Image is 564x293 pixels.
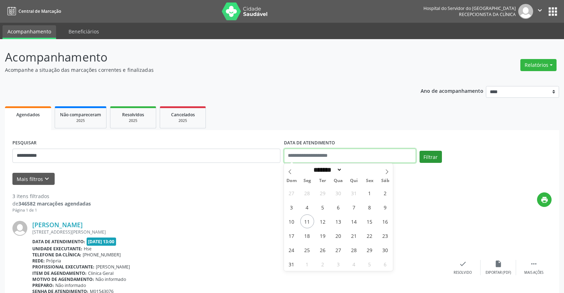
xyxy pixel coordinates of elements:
img: img [12,221,27,236]
span: Agosto 20, 2025 [332,229,345,243]
span: Agosto 27, 2025 [332,243,345,257]
div: 3 itens filtrados [12,192,91,200]
span: Agosto 14, 2025 [347,214,361,228]
i:  [536,6,544,14]
button:  [533,4,547,19]
input: Year [342,166,366,174]
span: Setembro 1, 2025 [300,257,314,271]
span: [PHONE_NUMBER] [83,252,121,258]
label: DATA DE ATENDIMENTO [284,138,335,149]
div: 2025 [165,118,201,123]
button: Mais filtroskeyboard_arrow_down [12,173,55,185]
span: Agosto 8, 2025 [363,200,377,214]
span: Setembro 4, 2025 [347,257,361,271]
span: [PERSON_NAME] [96,264,130,270]
span: Agosto 6, 2025 [332,200,345,214]
span: Não informado [55,282,86,288]
span: Julho 30, 2025 [332,186,345,200]
div: Resolvido [454,270,472,275]
a: Acompanhamento [2,25,56,39]
span: Setembro 2, 2025 [316,257,330,271]
div: Mais ações [524,270,543,275]
span: Agosto 1, 2025 [363,186,377,200]
span: Julho 27, 2025 [285,186,299,200]
span: Agosto 5, 2025 [316,200,330,214]
button: Filtrar [420,151,442,163]
span: Seg [299,179,315,183]
span: Agosto 11, 2025 [300,214,314,228]
span: Setembro 3, 2025 [332,257,345,271]
span: Agosto 4, 2025 [300,200,314,214]
b: Profissional executante: [32,264,94,270]
b: Rede: [32,258,45,264]
i: print [541,196,548,204]
span: Sáb [377,179,393,183]
b: Motivo de agendamento: [32,276,94,282]
span: Recepcionista da clínica [459,11,516,17]
span: Julho 28, 2025 [300,186,314,200]
a: Beneficiários [64,25,104,38]
span: Não informado [95,276,126,282]
span: Agosto 25, 2025 [300,243,314,257]
span: Clinica Geral [88,270,114,276]
p: Ano de acompanhamento [421,86,483,95]
a: [PERSON_NAME] [32,221,83,229]
span: Cancelados [171,112,195,118]
span: Qui [346,179,362,183]
span: Ter [315,179,330,183]
div: Hospital do Servidor do [GEOGRAPHIC_DATA] [423,5,516,11]
span: Agosto 18, 2025 [300,229,314,243]
span: Não compareceram [60,112,101,118]
p: Acompanhamento [5,48,393,66]
b: Unidade executante: [32,246,82,252]
span: Setembro 6, 2025 [378,257,392,271]
i:  [530,260,538,268]
span: Agosto 9, 2025 [378,200,392,214]
span: Dom [284,179,300,183]
span: Agosto 3, 2025 [285,200,299,214]
i: keyboard_arrow_down [43,175,51,183]
b: Data de atendimento: [32,239,85,245]
span: Agosto 29, 2025 [363,243,377,257]
span: Agosto 15, 2025 [363,214,377,228]
a: Central de Marcação [5,5,61,17]
button: print [537,192,552,207]
p: Acompanhe a situação das marcações correntes e finalizadas [5,66,393,74]
div: 2025 [60,118,101,123]
i: check [459,260,467,268]
div: Exportar (PDF) [486,270,511,275]
span: Agosto 28, 2025 [347,243,361,257]
strong: 346582 marcações agendadas [18,200,91,207]
span: Agosto 23, 2025 [378,229,392,243]
b: Item de agendamento: [32,270,87,276]
span: Agosto 13, 2025 [332,214,345,228]
span: Central de Marcação [18,8,61,14]
span: Agosto 12, 2025 [316,214,330,228]
span: Agosto 26, 2025 [316,243,330,257]
span: Qua [330,179,346,183]
label: PESQUISAR [12,138,37,149]
span: Própria [46,258,61,264]
span: Agosto 31, 2025 [285,257,299,271]
span: Julho 29, 2025 [316,186,330,200]
b: Preparo: [32,282,54,288]
span: Agosto 30, 2025 [378,243,392,257]
select: Month [311,166,343,174]
span: Agosto 16, 2025 [378,214,392,228]
div: de [12,200,91,207]
span: Agosto 24, 2025 [285,243,299,257]
button: Relatórios [520,59,557,71]
i: insert_drive_file [494,260,502,268]
span: Agosto 17, 2025 [285,229,299,243]
span: Agosto 21, 2025 [347,229,361,243]
span: Agosto 19, 2025 [316,229,330,243]
button: apps [547,5,559,18]
span: [DATE] 13:00 [87,238,116,246]
span: Sex [362,179,377,183]
span: Hse [84,246,92,252]
span: Julho 31, 2025 [347,186,361,200]
span: Setembro 5, 2025 [363,257,377,271]
span: Agosto 2, 2025 [378,186,392,200]
div: Página 1 de 1 [12,207,91,213]
span: Agosto 7, 2025 [347,200,361,214]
